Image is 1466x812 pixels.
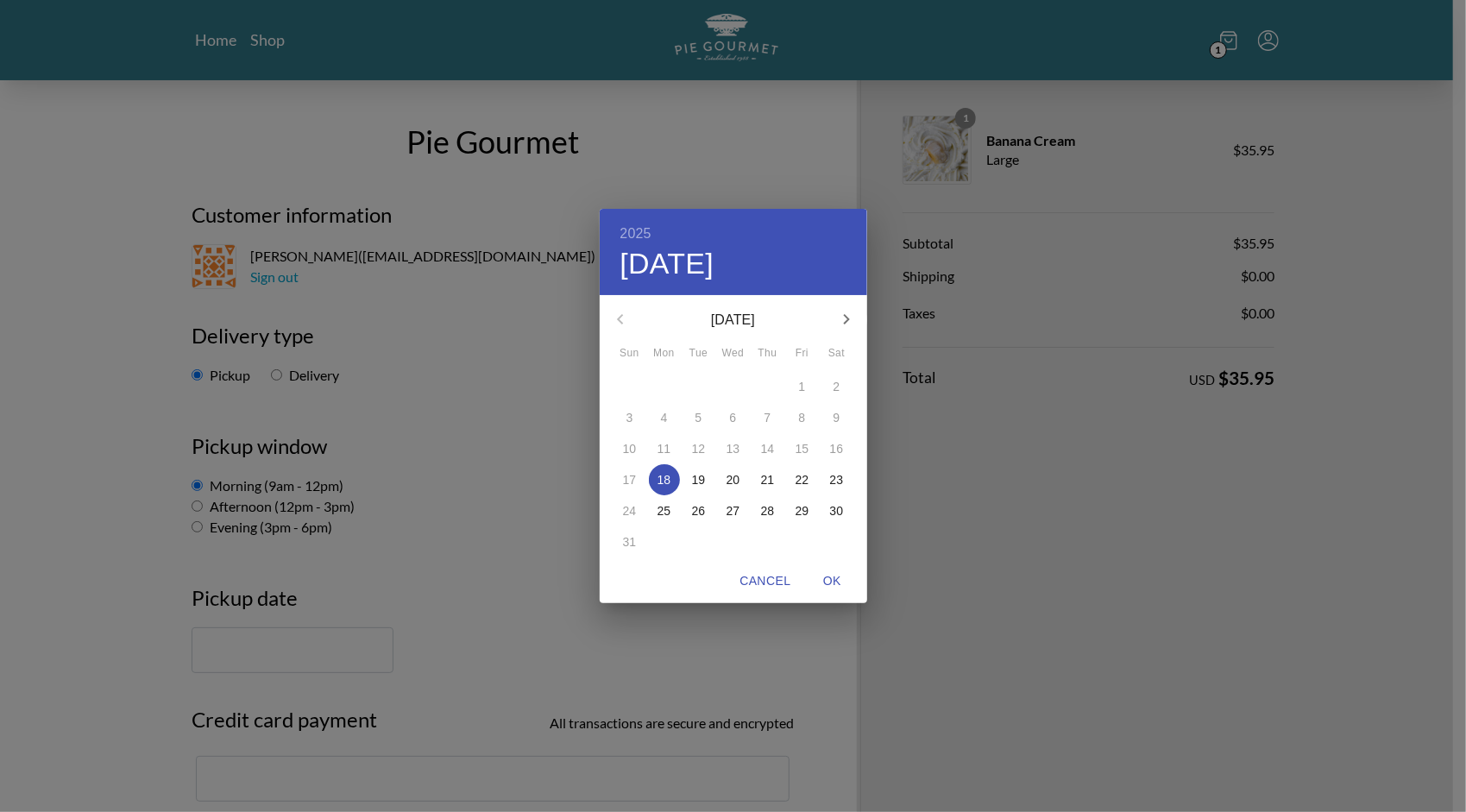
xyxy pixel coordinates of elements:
[752,464,783,495] button: 21
[692,502,706,519] p: 26
[727,471,740,488] p: 20
[727,502,740,519] p: 27
[796,502,809,519] p: 29
[649,464,680,495] button: 18
[787,345,818,362] span: Fri
[812,570,853,592] span: OK
[718,345,749,362] span: Wed
[761,471,775,488] p: 21
[752,345,783,362] span: Thu
[649,345,680,362] span: Mon
[821,495,853,526] button: 30
[718,495,749,526] button: 27
[787,464,818,495] button: 22
[649,495,680,526] button: 25
[821,464,853,495] button: 23
[620,246,714,282] button: [DATE]
[733,565,797,597] button: Cancel
[787,495,818,526] button: 29
[761,502,775,519] p: 28
[614,345,645,362] span: Sun
[657,471,671,488] p: 18
[830,502,844,519] p: 30
[620,222,651,246] button: 2025
[683,495,714,526] button: 26
[718,464,749,495] button: 20
[821,345,853,362] span: Sat
[683,464,714,495] button: 19
[796,471,809,488] p: 22
[683,345,714,362] span: Tue
[641,310,826,330] p: [DATE]
[805,565,860,597] button: OK
[657,502,671,519] p: 25
[692,471,706,488] p: 19
[830,471,844,488] p: 23
[739,570,790,592] span: Cancel
[752,495,783,526] button: 28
